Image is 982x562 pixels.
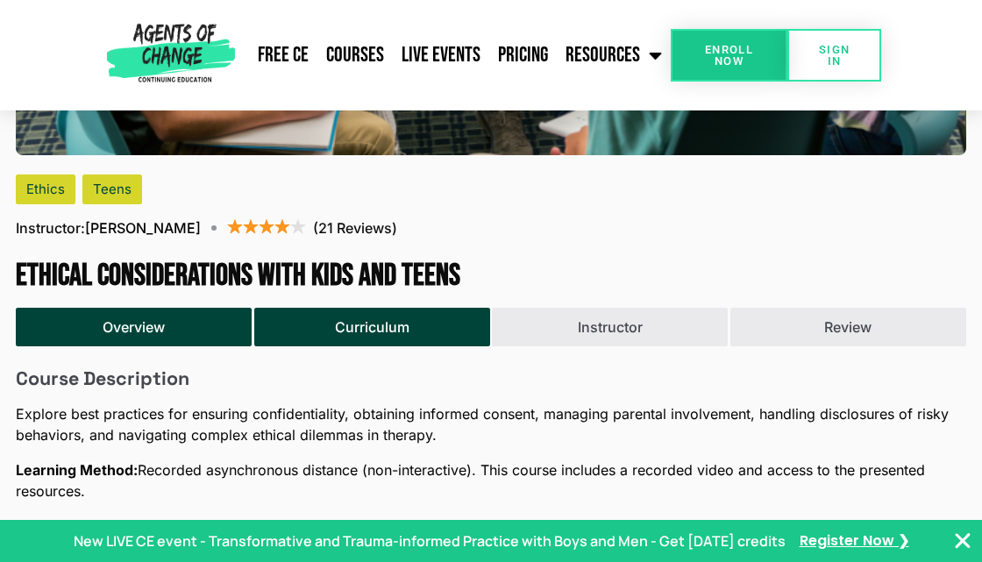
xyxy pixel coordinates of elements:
[16,174,75,204] div: Ethics
[699,44,760,67] span: Enroll Now
[952,530,973,551] button: Close Banner
[671,29,788,82] a: Enroll Now
[16,516,966,537] p: 3 Ethics CE Credit. ASWB ACE and NBCC.
[557,33,671,77] a: Resources
[241,33,671,77] nav: Menu
[74,530,786,551] p: New LIVE CE event - Transformative and Trauma-informed Practice with Boys and Men - Get [DATE] cr...
[82,174,142,204] div: Teens
[313,217,397,238] p: (21 Reviews)
[489,33,557,77] a: Pricing
[16,403,966,445] p: Explore best practices for ensuring confidentiality, obtaining informed consent, managing parenta...
[787,29,881,82] a: SIGN IN
[254,308,490,346] button: Curriculum
[16,459,966,502] p: Recorded asynchronous distance (non-interactive). This course includes a recorded video and acces...
[317,33,393,77] a: Courses
[16,217,201,238] p: [PERSON_NAME]
[16,258,966,295] h1: Ethical Considerations with Kids and Teens (3 Ethics CE Credit)
[16,516,218,537] span: Amount of CE Credit Offered:
[249,33,317,77] a: Free CE
[800,531,909,551] a: Register Now ❯
[393,33,489,77] a: Live Events
[730,308,966,346] button: Review
[16,367,966,390] h6: Course Description
[16,461,138,479] b: Learning Method:
[492,308,728,346] button: Instructor
[16,308,252,346] button: Overview
[815,44,853,67] span: SIGN IN
[16,217,85,238] span: Instructor:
